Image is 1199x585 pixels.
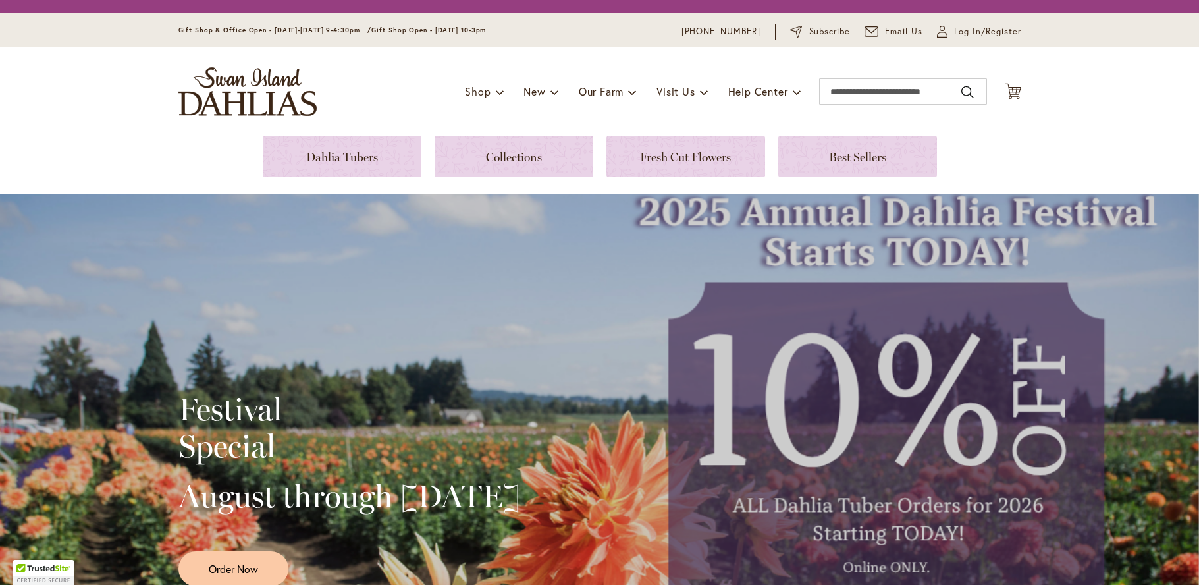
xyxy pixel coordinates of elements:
[178,478,520,515] h2: August through [DATE]
[523,84,545,98] span: New
[681,25,761,38] a: [PHONE_NUMBER]
[178,67,317,116] a: store logo
[209,561,258,576] span: Order Now
[809,25,851,38] span: Subscribe
[371,26,486,34] span: Gift Shop Open - [DATE] 10-3pm
[465,84,491,98] span: Shop
[579,84,624,98] span: Our Farm
[13,560,74,585] div: TrustedSite Certified
[885,25,922,38] span: Email Us
[954,25,1021,38] span: Log In/Register
[937,25,1021,38] a: Log In/Register
[178,26,372,34] span: Gift Shop & Office Open - [DATE]-[DATE] 9-4:30pm /
[178,391,520,464] h2: Festival Special
[790,25,850,38] a: Subscribe
[656,84,695,98] span: Visit Us
[728,84,788,98] span: Help Center
[865,25,922,38] a: Email Us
